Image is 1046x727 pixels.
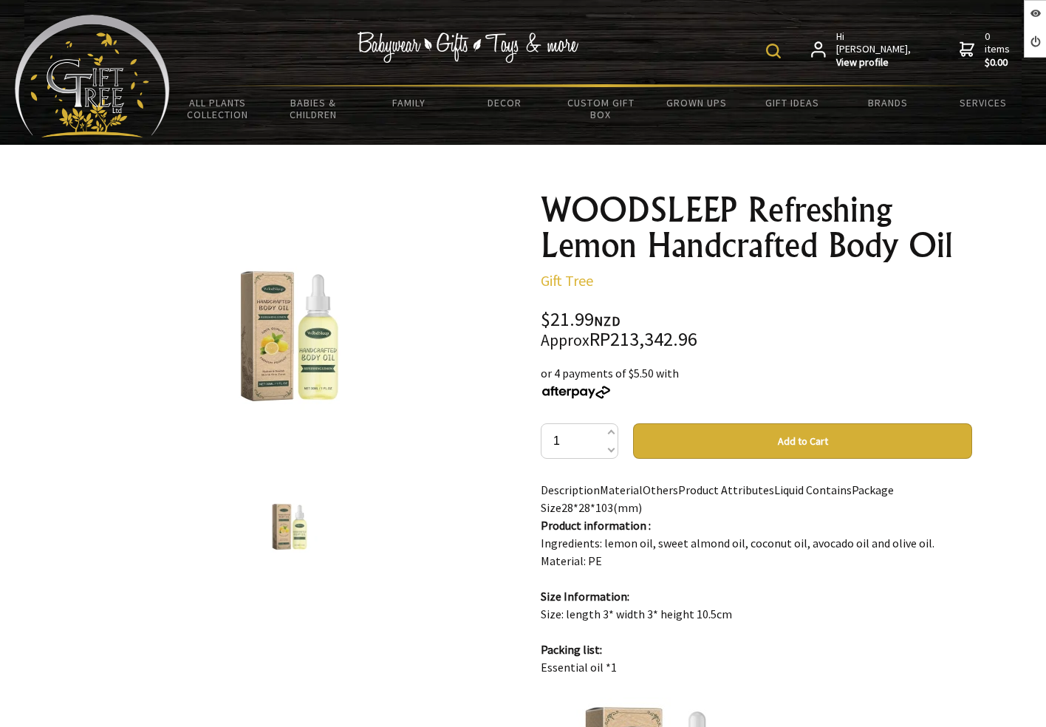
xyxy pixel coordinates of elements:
p: Ingredients: lemon oil, sweet almond oil, coconut oil, avocado oil and olive oil. Material: PE Si... [541,516,972,676]
a: Services [936,87,1032,118]
a: Gift Ideas [744,87,840,118]
a: Family [361,87,457,118]
span: 0 items [985,30,1013,69]
span: NZD [594,313,621,330]
div: or 4 payments of $5.50 with [541,364,972,400]
strong: Packing list: [541,642,602,657]
img: Babywear - Gifts - Toys & more [358,32,579,63]
a: All Plants Collection [170,87,266,130]
img: Babyware - Gifts - Toys and more... [15,15,170,137]
a: Gift Tree [541,271,593,290]
a: Custom Gift Box [553,87,649,130]
button: Add to Cart [633,423,972,459]
a: Babies & Children [266,87,362,130]
h1: WOODSLEEP Refreshing Lemon Handcrafted Body Oil [541,192,972,263]
a: 0 items$0.00 [960,30,1013,69]
strong: View profile [836,56,912,69]
img: Afterpay [541,386,612,399]
a: Hi [PERSON_NAME],View profile [811,30,912,69]
strong: Size Information: [541,589,629,604]
a: Grown Ups [649,87,745,118]
div: $21.99 RP213,342.96 [541,310,972,349]
img: WOODSLEEP Refreshing Lemon Handcrafted Body Oil [261,499,318,555]
img: product search [766,44,781,58]
span: Hi [PERSON_NAME], [836,30,912,69]
small: Approx [541,330,589,350]
strong: Product information : [541,518,651,533]
img: WOODSLEEP Refreshing Lemon Handcrafted Body Oil [210,256,369,416]
a: Brands [840,87,936,118]
strong: $0.00 [985,56,1013,69]
a: Decor [457,87,553,118]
